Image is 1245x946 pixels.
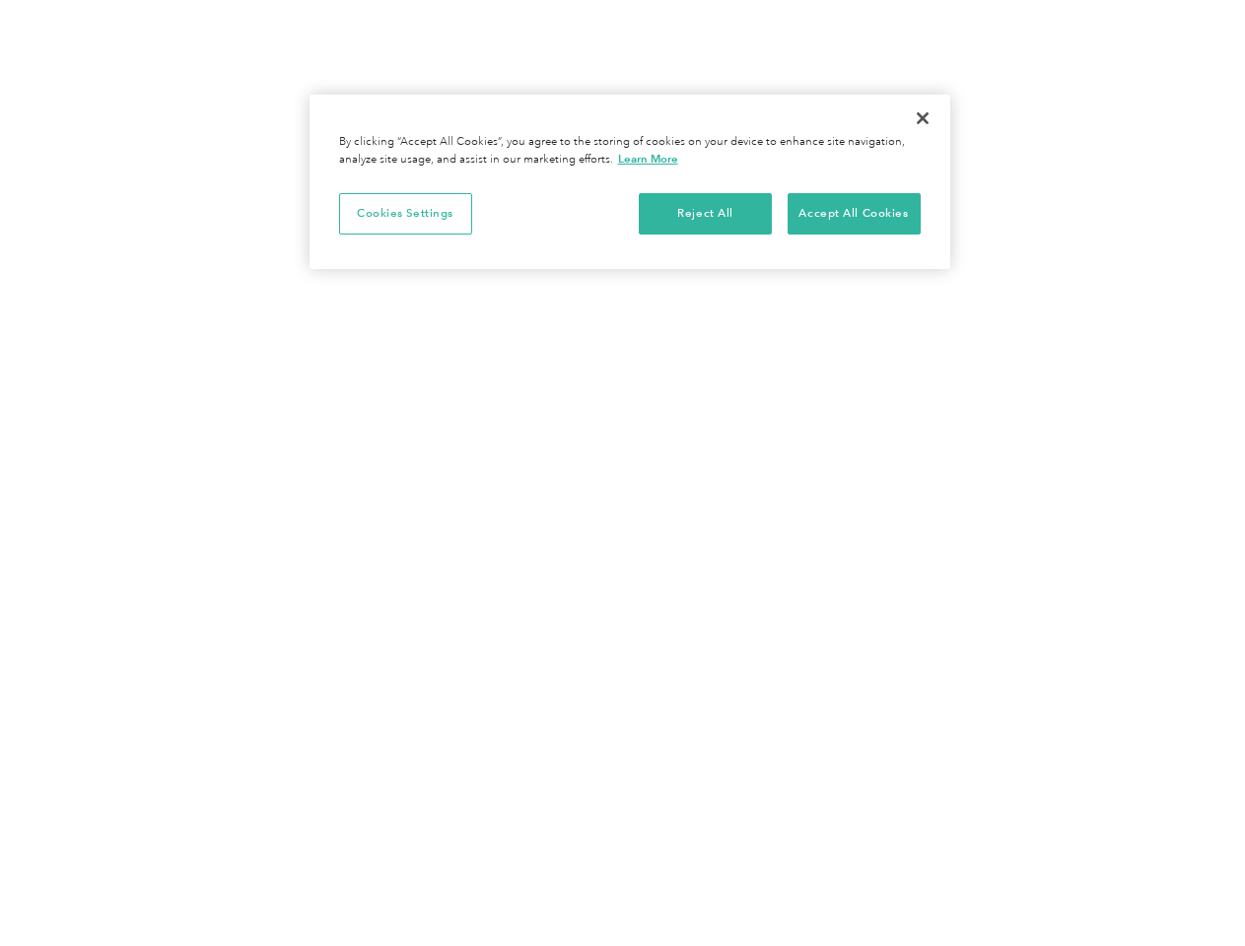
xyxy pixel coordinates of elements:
div: Privacy [310,95,950,269]
button: Reject All [639,193,772,235]
button: Close [901,97,944,140]
button: Cookies Settings [339,193,472,235]
div: Cookie banner [310,95,950,269]
a: More information about your privacy, opens in a new tab [618,152,678,166]
button: Accept All Cookies [788,193,921,235]
div: By clicking “Accept All Cookies”, you agree to the storing of cookies on your device to enhance s... [339,134,921,169]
